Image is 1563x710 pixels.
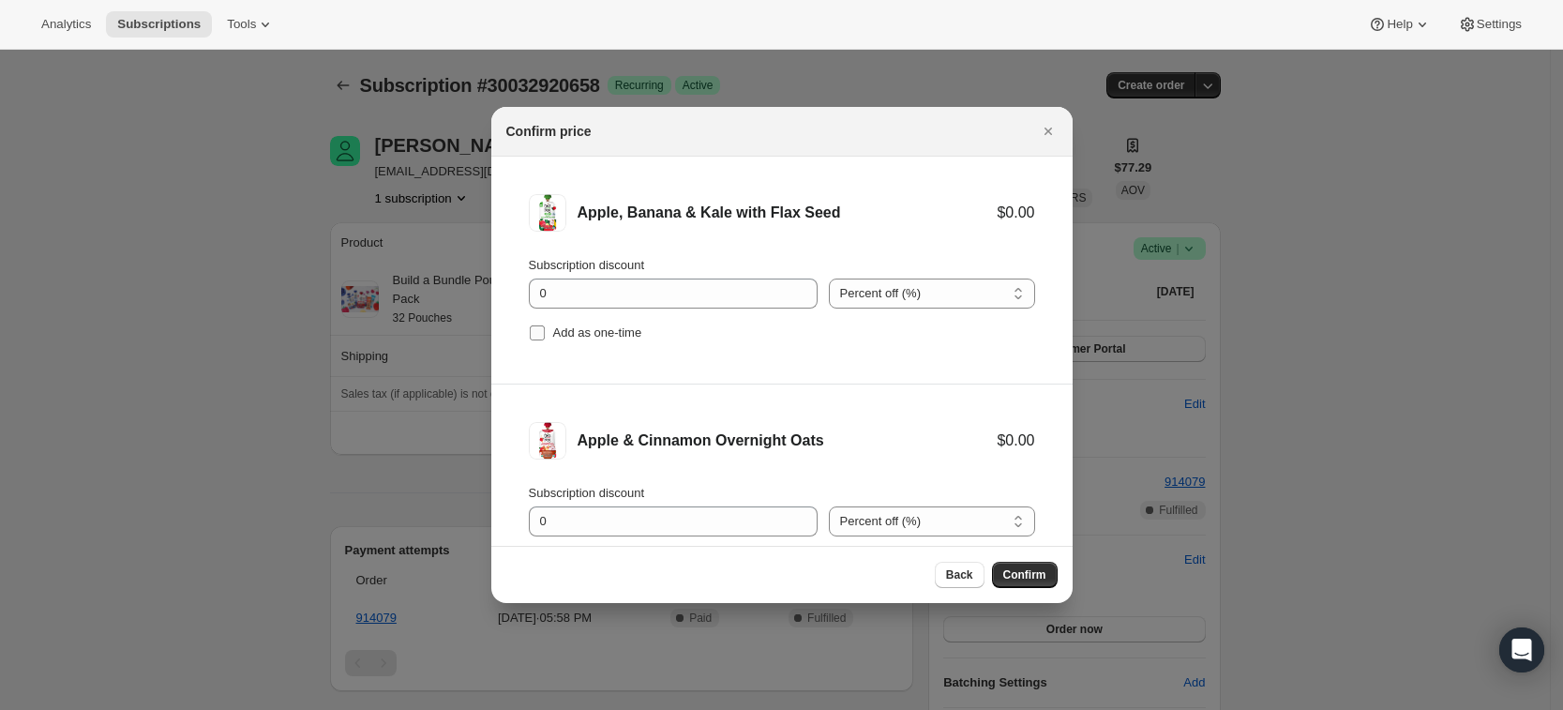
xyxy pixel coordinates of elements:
[997,204,1034,222] div: $0.00
[529,194,566,232] img: Apple, Banana & Kale with Flax Seed
[529,486,645,500] span: Subscription discount
[216,11,286,38] button: Tools
[1477,17,1522,32] span: Settings
[1447,11,1533,38] button: Settings
[992,562,1058,588] button: Confirm
[553,325,642,340] span: Add as one-time
[1499,627,1544,672] div: Open Intercom Messenger
[1035,118,1061,144] button: Close
[506,122,592,141] h2: Confirm price
[227,17,256,32] span: Tools
[529,422,566,460] img: Apple & Cinnamon Overnight Oats
[1387,17,1412,32] span: Help
[997,431,1034,450] div: $0.00
[1003,567,1046,582] span: Confirm
[30,11,102,38] button: Analytics
[946,567,973,582] span: Back
[106,11,212,38] button: Subscriptions
[578,431,998,450] div: Apple & Cinnamon Overnight Oats
[41,17,91,32] span: Analytics
[578,204,998,222] div: Apple, Banana & Kale with Flax Seed
[117,17,201,32] span: Subscriptions
[935,562,984,588] button: Back
[1357,11,1442,38] button: Help
[529,258,645,272] span: Subscription discount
